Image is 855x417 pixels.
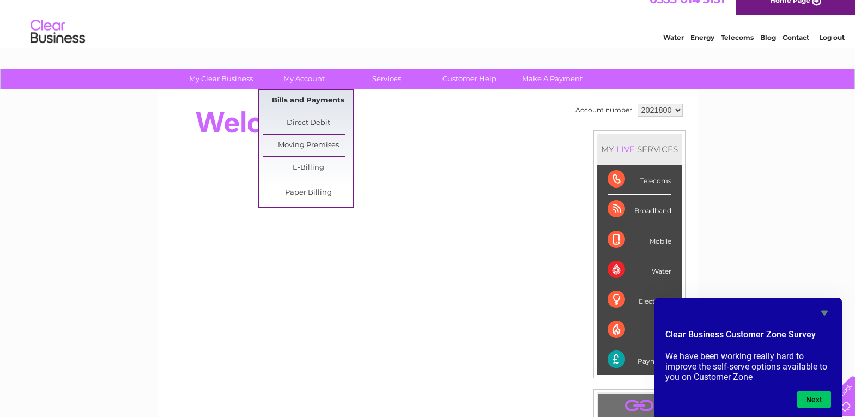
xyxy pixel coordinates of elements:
div: Gas [608,315,671,345]
div: Broadband [608,195,671,225]
div: Water [608,255,671,285]
td: Account number [573,101,635,119]
a: Log out [819,46,845,55]
a: Blog [760,46,776,55]
a: Moving Premises [263,135,353,156]
a: My Account [259,69,349,89]
img: logo.png [30,28,86,62]
div: Electricity [608,285,671,315]
a: 0333 014 3131 [650,5,725,19]
a: E-Billing [263,157,353,179]
p: We have been working really hard to improve the self-serve options available to you on Customer Zone [665,351,831,382]
a: Contact [783,46,809,55]
a: Energy [690,46,714,55]
div: Mobile [608,225,671,255]
a: . [601,396,678,415]
a: Paper Billing [263,182,353,204]
div: Clear Business is a trading name of Verastar Limited (registered in [GEOGRAPHIC_DATA] No. 3667643... [171,6,686,53]
a: My Clear Business [176,69,266,89]
button: Hide survey [818,306,831,319]
a: Telecoms [721,46,754,55]
button: Next question [797,391,831,408]
a: Bills and Payments [263,90,353,112]
div: Telecoms [608,165,671,195]
h2: Clear Business Customer Zone Survey [665,328,831,347]
a: Direct Debit [263,112,353,134]
a: Customer Help [425,69,514,89]
div: MY SERVICES [597,134,682,165]
a: Make A Payment [507,69,597,89]
a: Services [342,69,432,89]
div: Payments [608,345,671,374]
a: Water [663,46,684,55]
div: Clear Business Customer Zone Survey [665,306,831,408]
div: LIVE [614,144,637,154]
